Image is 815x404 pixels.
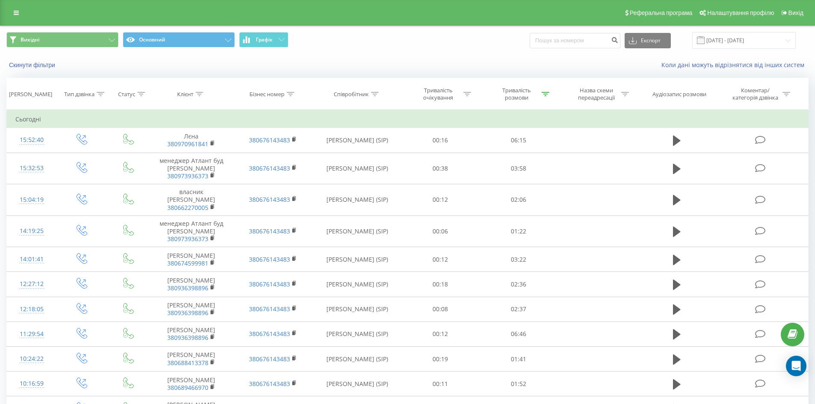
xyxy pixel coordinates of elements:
[707,9,774,16] span: Налаштування профілю
[249,330,290,338] a: 380676143483
[480,272,558,297] td: 02:36
[249,305,290,313] a: 380676143483
[21,36,39,43] span: Вихідні
[151,347,232,372] td: [PERSON_NAME]
[6,61,59,69] button: Скинути фільтри
[314,272,401,297] td: [PERSON_NAME] (SIP)
[494,87,539,101] div: Тривалість розмови
[249,380,290,388] a: 380676143483
[15,160,48,177] div: 15:32:53
[177,91,193,98] div: Клієнт
[15,375,48,392] div: 10:16:59
[401,297,480,321] td: 00:08
[118,91,135,98] div: Статус
[15,223,48,239] div: 14:19:25
[249,227,290,235] a: 380676143483
[401,347,480,372] td: 00:19
[480,297,558,321] td: 02:37
[401,184,480,216] td: 00:12
[123,32,235,47] button: Основний
[314,153,401,184] td: [PERSON_NAME] (SIP)
[151,321,232,346] td: [PERSON_NAME]
[401,247,480,272] td: 00:12
[15,326,48,342] div: 11:29:54
[625,33,671,48] button: Експорт
[7,111,809,128] td: Сьогодні
[480,372,558,396] td: 01:52
[480,347,558,372] td: 01:41
[15,132,48,148] div: 15:52:40
[151,372,232,396] td: [PERSON_NAME]
[167,140,208,148] a: 380970961841
[401,372,480,396] td: 00:11
[480,184,558,216] td: 02:06
[151,184,232,216] td: власник [PERSON_NAME]
[256,37,273,43] span: Графік
[249,91,285,98] div: Бізнес номер
[401,272,480,297] td: 00:18
[6,32,119,47] button: Вихідні
[151,215,232,247] td: менеджер Атлант буд [PERSON_NAME]
[314,128,401,153] td: [PERSON_NAME] (SIP)
[151,297,232,321] td: [PERSON_NAME]
[167,309,208,317] a: 380936398896
[415,87,461,101] div: Тривалість очікування
[151,272,232,297] td: [PERSON_NAME]
[167,359,208,367] a: 380688413378
[15,192,48,208] div: 15:04:19
[661,61,809,69] a: Коли дані можуть відрізнятися вiд інших систем
[314,215,401,247] td: [PERSON_NAME] (SIP)
[151,128,232,153] td: Лєна
[249,280,290,288] a: 380676143483
[573,87,619,101] div: Назва схеми переадресації
[630,9,693,16] span: Реферальна програма
[314,347,401,372] td: [PERSON_NAME] (SIP)
[314,297,401,321] td: [PERSON_NAME] (SIP)
[249,164,290,172] a: 380676143483
[314,184,401,216] td: [PERSON_NAME] (SIP)
[788,9,803,16] span: Вихід
[151,153,232,184] td: менеджер Атлант буд [PERSON_NAME]
[64,91,95,98] div: Тип дзвінка
[249,136,290,144] a: 380676143483
[9,91,52,98] div: [PERSON_NAME]
[314,372,401,396] td: [PERSON_NAME] (SIP)
[652,91,706,98] div: Аудіозапис розмови
[239,32,288,47] button: Графік
[167,284,208,292] a: 380936398896
[15,301,48,318] div: 12:18:05
[15,251,48,268] div: 14:01:41
[786,356,806,376] div: Open Intercom Messenger
[314,321,401,346] td: [PERSON_NAME] (SIP)
[167,203,208,212] a: 380662270005
[249,195,290,203] a: 380676143483
[334,91,369,98] div: Співробітник
[401,153,480,184] td: 00:38
[480,321,558,346] td: 06:46
[401,321,480,346] td: 00:12
[401,215,480,247] td: 00:06
[401,128,480,153] td: 00:16
[167,333,208,342] a: 380936398896
[167,172,208,180] a: 380973936373
[314,247,401,272] td: [PERSON_NAME] (SIP)
[167,235,208,243] a: 380973936373
[167,259,208,267] a: 380674599981
[530,33,620,48] input: Пошук за номером
[730,87,780,101] div: Коментар/категорія дзвінка
[151,247,232,272] td: [PERSON_NAME]
[249,255,290,263] a: 380676143483
[480,128,558,153] td: 06:15
[249,355,290,363] a: 380676143483
[15,351,48,367] div: 10:24:22
[15,276,48,292] div: 12:27:12
[480,247,558,272] td: 03:22
[480,153,558,184] td: 03:58
[480,215,558,247] td: 01:22
[167,383,208,392] a: 380689466970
